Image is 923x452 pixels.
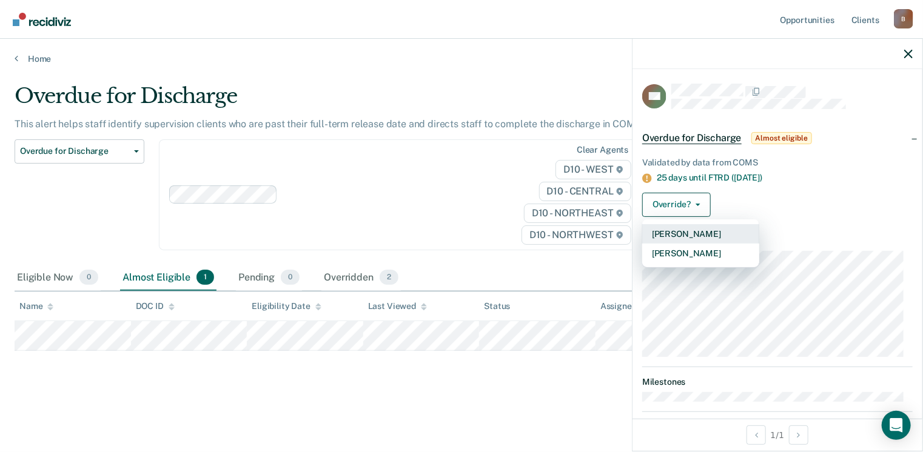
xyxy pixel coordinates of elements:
[789,425,808,445] button: Next Opportunity
[642,244,759,263] button: [PERSON_NAME]
[252,301,321,311] div: Eligibility Date
[882,411,911,440] div: Open Intercom Messenger
[642,193,711,217] button: Override?
[20,146,129,156] span: Overdue for Discharge
[633,119,922,158] div: Overdue for DischargeAlmost eligible
[15,84,707,118] div: Overdue for Discharge
[380,270,398,285] span: 2
[894,9,913,28] button: Profile dropdown button
[281,270,300,285] span: 0
[79,270,98,285] span: 0
[522,225,631,245] span: D10 - NORTHWEST
[13,13,71,26] img: Recidiviz
[642,132,742,144] span: Overdue for Discharge
[642,236,913,247] dt: Supervision
[747,425,766,445] button: Previous Opportunity
[120,265,216,291] div: Almost Eligible
[555,160,631,179] span: D10 - WEST
[136,301,175,311] div: DOC ID
[642,224,759,244] button: [PERSON_NAME]
[633,419,922,451] div: 1 / 1
[15,265,101,291] div: Eligible Now
[368,301,427,311] div: Last Viewed
[19,301,53,311] div: Name
[577,145,628,155] div: Clear agents
[524,204,631,223] span: D10 - NORTHEAST
[657,173,913,183] div: 25 days until FTRD ([DATE])
[642,158,913,168] div: Validated by data from COMS
[236,265,302,291] div: Pending
[321,265,401,291] div: Overridden
[894,9,913,28] div: B
[539,182,631,201] span: D10 - CENTRAL
[751,132,812,144] span: Almost eligible
[600,301,657,311] div: Assigned to
[484,301,510,311] div: Status
[15,53,908,64] a: Home
[15,118,644,130] p: This alert helps staff identify supervision clients who are past their full-term release date and...
[642,377,913,387] dt: Milestones
[196,270,214,285] span: 1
